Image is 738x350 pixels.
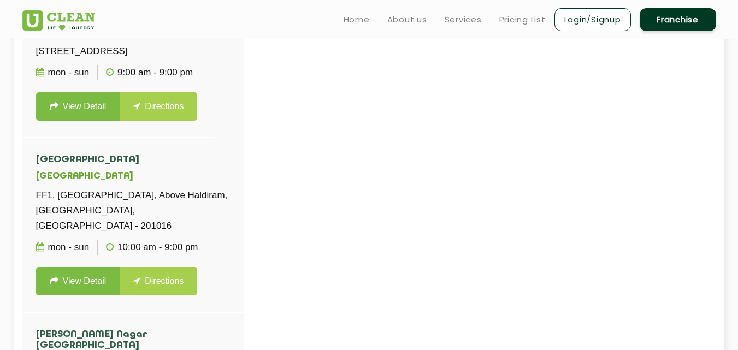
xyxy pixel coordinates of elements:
h5: [GEOGRAPHIC_DATA] [36,171,231,182]
a: Directions [120,267,197,295]
a: Services [445,13,482,26]
img: UClean Laundry and Dry Cleaning [22,10,95,31]
a: Directions [120,92,197,121]
a: Franchise [640,8,716,31]
p: FF1, [GEOGRAPHIC_DATA], Above Haldiram, [GEOGRAPHIC_DATA], [GEOGRAPHIC_DATA] - 201016 [36,188,231,234]
p: Mon - Sun [36,240,90,255]
a: Pricing List [499,13,546,26]
p: 10:00 AM - 9:00 PM [106,240,198,255]
h4: [GEOGRAPHIC_DATA] [36,155,231,165]
a: View Detail [36,267,120,295]
a: Home [344,13,370,26]
a: Login/Signup [554,8,631,31]
p: [STREET_ADDRESS] [36,44,202,59]
a: View Detail [36,92,120,121]
p: Mon - Sun [36,65,90,80]
p: 9:00 AM - 9:00 PM [106,65,193,80]
a: About us [387,13,427,26]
